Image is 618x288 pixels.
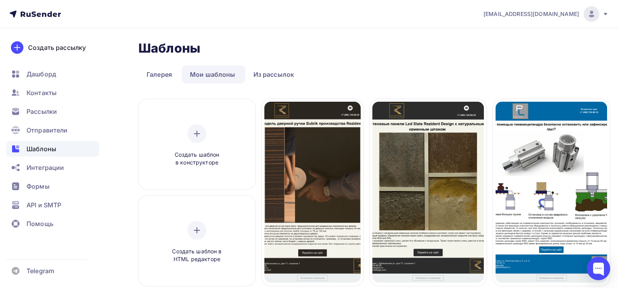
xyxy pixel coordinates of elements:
[27,200,61,210] span: API и SMTP
[160,247,234,263] span: Создать шаблон в HTML редакторе
[6,178,99,194] a: Формы
[182,65,244,83] a: Мои шаблоны
[6,141,99,157] a: Шаблоны
[138,65,180,83] a: Галерея
[27,219,53,228] span: Помощь
[28,43,86,52] div: Создать рассылку
[27,125,68,135] span: Отправители
[27,163,64,172] span: Интеграции
[27,107,57,116] span: Рассылки
[27,266,54,276] span: Telegram
[27,144,56,154] span: Шаблоны
[6,122,99,138] a: Отправители
[6,104,99,119] a: Рассылки
[160,151,234,167] span: Создать шаблон в конструкторе
[27,69,56,79] span: Дашборд
[27,182,50,191] span: Формы
[245,65,303,83] a: Из рассылок
[138,41,200,56] h2: Шаблоны
[6,66,99,82] a: Дашборд
[6,85,99,101] a: Контакты
[483,10,579,18] span: [EMAIL_ADDRESS][DOMAIN_NAME]
[483,6,609,22] a: [EMAIL_ADDRESS][DOMAIN_NAME]
[27,88,57,97] span: Контакты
